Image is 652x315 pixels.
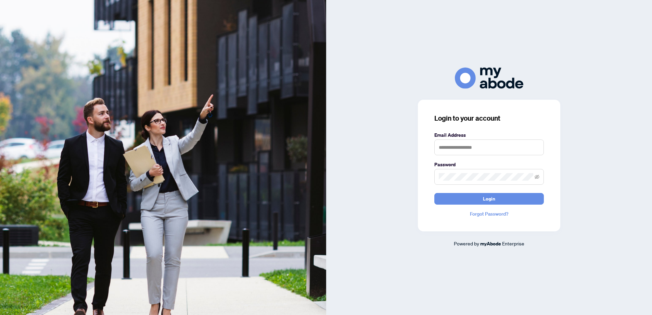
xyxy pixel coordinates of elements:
[502,240,524,246] span: Enterprise
[455,68,523,88] img: ma-logo
[483,193,495,204] span: Login
[434,210,544,218] a: Forgot Password?
[454,240,479,246] span: Powered by
[434,193,544,205] button: Login
[434,131,544,139] label: Email Address
[434,161,544,168] label: Password
[434,113,544,123] h3: Login to your account
[535,174,539,179] span: eye-invisible
[480,240,501,247] a: myAbode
